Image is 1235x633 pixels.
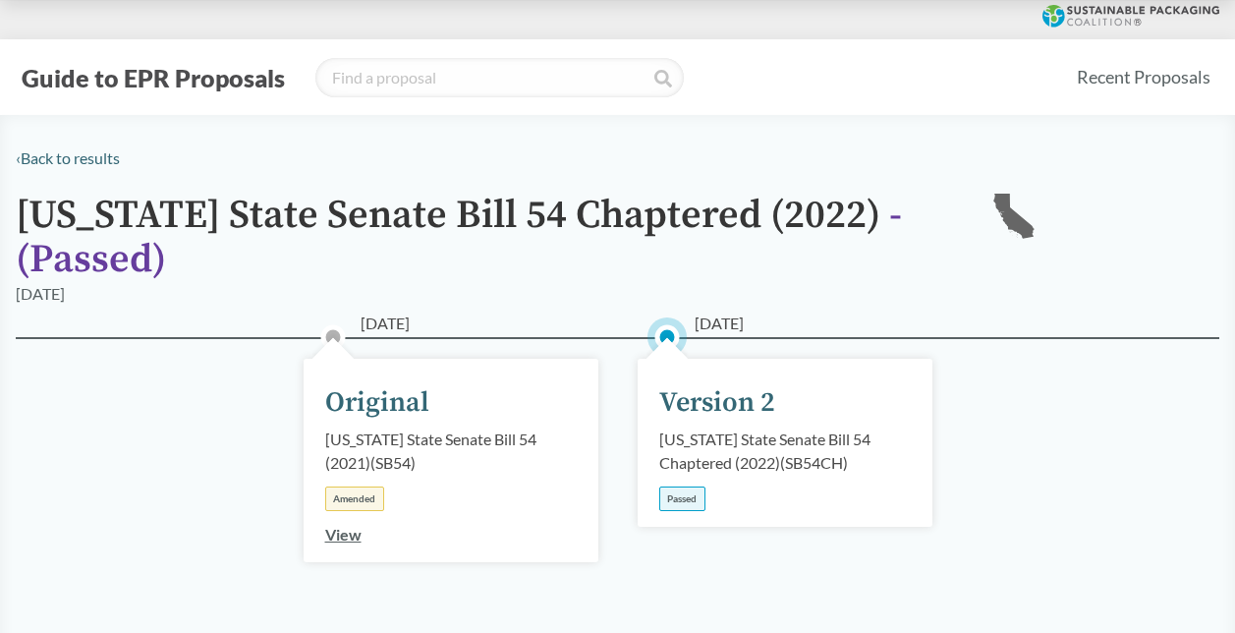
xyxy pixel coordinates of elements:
span: [DATE] [361,312,410,335]
span: [DATE] [695,312,744,335]
div: Passed [659,487,705,511]
div: Amended [325,487,384,511]
div: Version 2 [659,382,775,424]
input: Find a proposal [315,58,684,97]
div: [US_STATE] State Senate Bill 54 (2021) ( SB54 ) [325,428,577,475]
span: - ( Passed ) [16,191,902,284]
div: Original [325,382,429,424]
button: Guide to EPR Proposals [16,62,291,93]
div: [DATE] [16,282,65,306]
a: View [325,525,362,544]
a: Recent Proposals [1068,55,1219,99]
div: [US_STATE] State Senate Bill 54 Chaptered (2022) ( SB54CH ) [659,428,911,475]
h1: [US_STATE] State Senate Bill 54 Chaptered (2022) [16,194,959,282]
a: ‹Back to results [16,148,120,167]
